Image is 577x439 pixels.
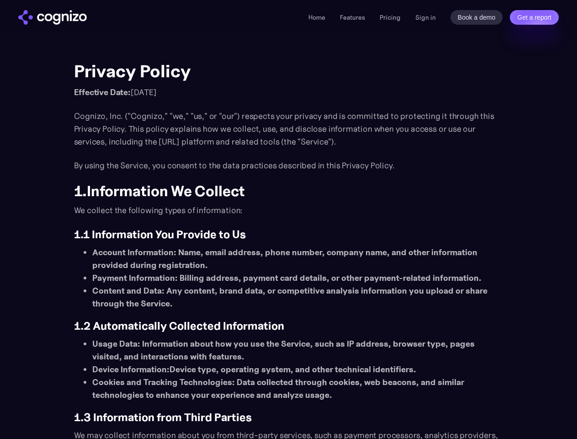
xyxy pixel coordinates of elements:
strong: Cookies and Tracking Technologies [92,377,232,387]
li: : Information about how you use the Service, such as IP address, browser type, pages visited, and... [92,337,503,363]
strong: Effective Date: [74,87,131,97]
strong: Payment Information [92,273,175,283]
li: : Billing address, payment card details, or other payment-related information. [92,272,503,284]
li: : Name, email address, phone number, company name, and other information provided during registra... [92,246,503,272]
p: We collect the following types of information: [74,204,503,217]
a: Sign in [415,12,436,23]
a: Home [308,13,325,21]
strong: 1.2 Automatically Collected Information [74,319,284,333]
p: By using the Service, you consent to the data practices described in this Privacy Policy. [74,159,503,172]
a: Pricing [380,13,401,21]
strong: 1.3 Information from Third Parties [74,411,252,424]
strong: Privacy Policy [74,60,191,82]
li: : Data collected through cookies, web beacons, and similar technologies to enhance your experienc... [92,376,503,402]
strong: Device Information: [92,364,169,375]
strong: Information We Collect [87,182,245,200]
p: [DATE] [74,86,503,99]
a: home [18,10,87,25]
strong: 1.1 Information You Provide to Us [74,228,246,241]
strong: Usage Data [92,338,138,349]
li: Device type, operating system, and other technical identifiers. [92,363,503,376]
a: Book a demo [450,10,503,25]
a: Get a report [510,10,559,25]
img: cognizo logo [18,10,87,25]
p: Cognizo, Inc. ("Cognizo," "we," "us," or "our") respects your privacy and is committed to protect... [74,110,503,148]
a: Features [340,13,365,21]
li: : Any content, brand data, or competitive analysis information you upload or share through the Se... [92,284,503,310]
strong: Account Information [92,247,174,257]
h2: 1. [74,183,503,199]
strong: Content and Data [92,285,162,296]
